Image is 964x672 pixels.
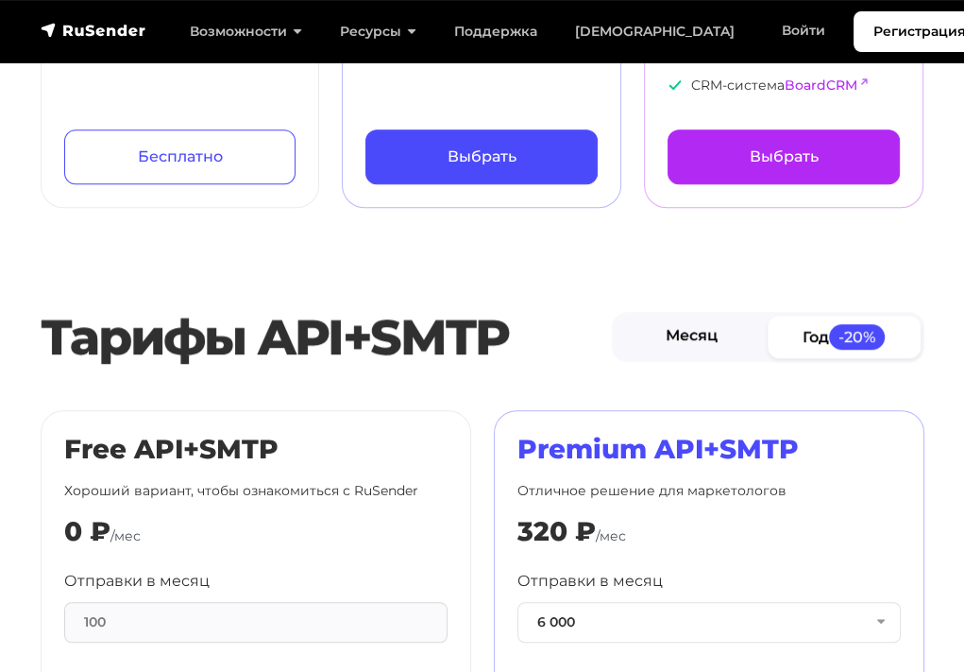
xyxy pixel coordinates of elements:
[41,21,146,40] img: RuSender
[668,76,900,95] p: CRM-система
[668,78,683,93] img: icon-ok.svg
[517,570,663,593] label: Отправки в месяц
[517,516,596,548] div: 320 ₽
[64,516,110,548] div: 0 ₽
[768,316,921,358] a: Год
[784,77,856,94] a: BoardCRM
[110,527,141,544] span: /мес
[64,129,296,184] a: Бесплатно
[596,527,626,544] span: /мес
[829,324,886,350] span: -20%
[435,12,556,51] a: Поддержка
[616,316,769,358] a: Месяц
[41,308,612,367] h2: Тарифы API+SMTP
[517,434,901,466] h2: Premium API+SMTP
[171,12,321,51] a: Возможности
[64,481,448,501] p: Хороший вариант, чтобы ознакомиться с RuSender
[517,481,901,501] p: Отличное решение для маркетологов
[668,129,900,184] a: Выбрать
[365,129,598,184] a: Выбрать
[64,570,210,593] label: Отправки в месяц
[321,12,435,51] a: Ресурсы
[763,11,844,50] a: Войти
[64,434,448,466] h2: Free API+SMTP
[517,602,901,643] button: 6 000
[556,12,753,51] a: [DEMOGRAPHIC_DATA]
